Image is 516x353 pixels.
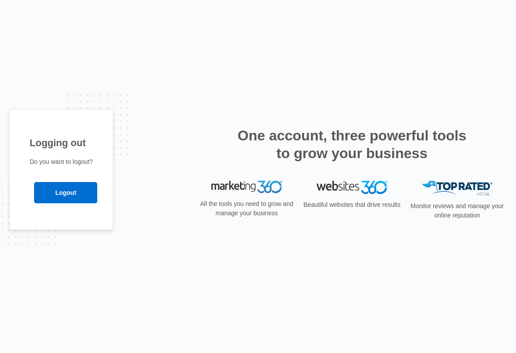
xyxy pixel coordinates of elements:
[302,200,401,209] p: Beautiful websites that drive results
[408,202,507,220] p: Monitor reviews and manage your online reputation
[317,181,387,194] img: Websites 360
[235,127,469,162] h2: One account, three powerful tools to grow your business
[30,157,93,167] p: Do you want to logout?
[422,181,493,195] img: Top Rated Local
[197,199,296,218] p: All the tools you need to grow and manage your business
[30,136,93,150] h1: Logging out
[211,181,282,193] img: Marketing 360
[34,182,97,203] input: Logout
